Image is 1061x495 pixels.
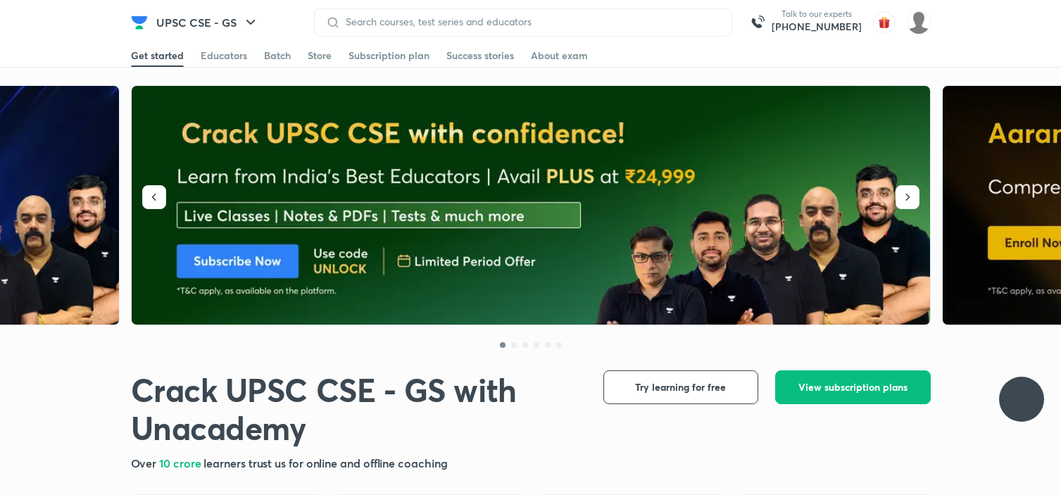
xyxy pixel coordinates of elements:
[349,49,429,63] div: Subscription plan
[131,456,160,470] span: Over
[203,456,447,470] span: learners trust us for online and offline coaching
[131,49,184,63] div: Get started
[531,44,588,67] a: About exam
[349,44,429,67] a: Subscription plan
[446,44,514,67] a: Success stories
[603,370,758,404] button: Try learning for free
[743,8,772,37] img: call-us
[131,370,581,447] h1: Crack UPSC CSE - GS with Unacademy
[264,49,291,63] div: Batch
[340,16,720,27] input: Search courses, test series and educators
[873,11,896,34] img: avatar
[775,370,931,404] button: View subscription plans
[148,8,268,37] button: UPSC CSE - GS
[772,8,862,20] p: Talk to our experts
[308,44,332,67] a: Store
[635,380,726,394] span: Try learning for free
[772,20,862,34] a: [PHONE_NUMBER]
[159,456,203,470] span: 10 crore
[201,44,247,67] a: Educators
[798,380,908,394] span: View subscription plans
[907,11,931,35] img: Bhavna
[1013,391,1030,408] img: ttu
[446,49,514,63] div: Success stories
[131,14,148,31] img: Company Logo
[308,49,332,63] div: Store
[131,44,184,67] a: Get started
[531,49,588,63] div: About exam
[201,49,247,63] div: Educators
[264,44,291,67] a: Batch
